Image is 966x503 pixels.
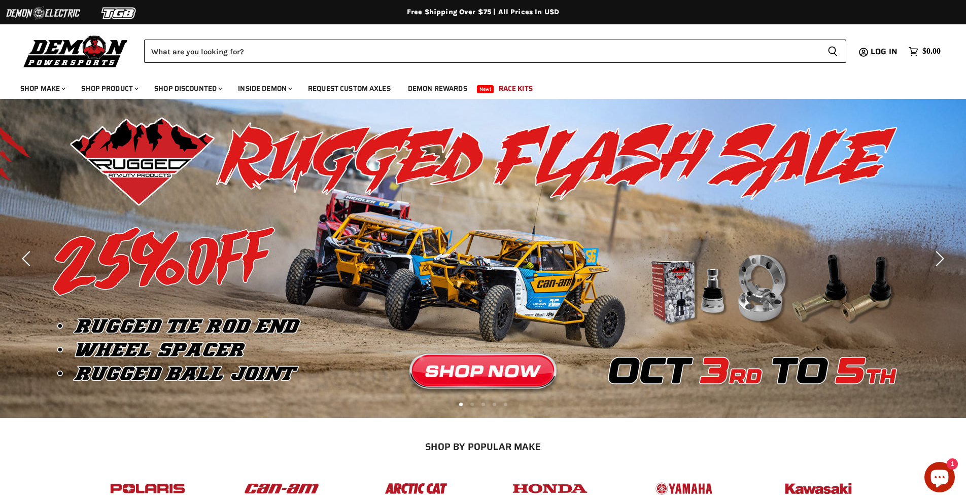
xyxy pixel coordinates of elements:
[904,44,946,59] a: $0.00
[459,403,463,406] li: Page dot 1
[871,45,898,58] span: Log in
[400,78,475,99] a: Demon Rewards
[77,8,889,17] div: Free Shipping Over $75 | All Prices In USD
[13,74,938,99] ul: Main menu
[481,403,485,406] li: Page dot 3
[144,40,819,63] input: Search
[81,4,157,23] img: TGB Logo 2
[18,248,38,269] button: Previous
[20,33,131,69] img: Demon Powersports
[477,85,494,93] span: New!
[493,403,496,406] li: Page dot 4
[491,78,540,99] a: Race Kits
[819,40,846,63] button: Search
[90,441,877,452] h2: SHOP BY POPULAR MAKE
[13,78,72,99] a: Shop Make
[866,47,904,56] a: Log in
[922,47,941,56] span: $0.00
[230,78,298,99] a: Inside Demon
[144,40,846,63] form: Product
[147,78,228,99] a: Shop Discounted
[928,248,948,269] button: Next
[504,403,507,406] li: Page dot 5
[74,78,145,99] a: Shop Product
[5,4,81,23] img: Demon Electric Logo 2
[921,462,958,495] inbox-online-store-chat: Shopify online store chat
[300,78,398,99] a: Request Custom Axles
[470,403,474,406] li: Page dot 2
